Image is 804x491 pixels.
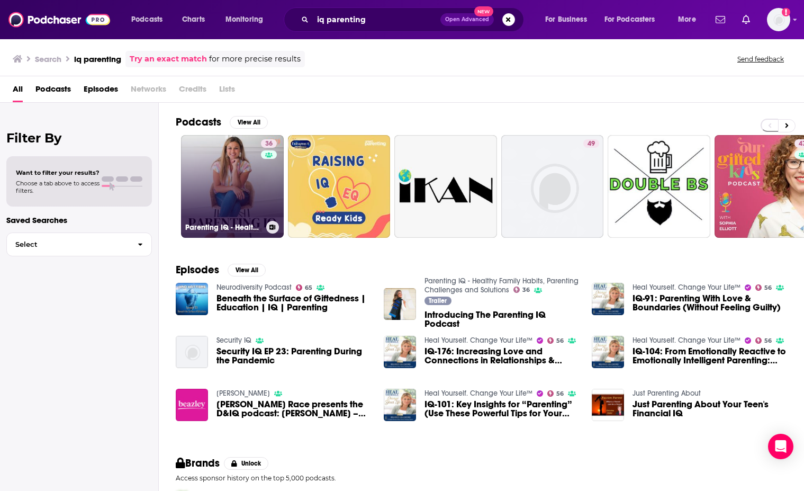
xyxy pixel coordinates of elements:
h2: Episodes [176,263,219,276]
a: IQ-91: Parenting With Love & Boundaries (Without Feeling Guilty) [633,294,787,312]
a: IQ-104: From Emotionally Reactive to Emotionally Intelligent Parenting: Preventing Negative Patterns [633,347,787,365]
a: Podcasts [35,81,71,102]
span: [PERSON_NAME] Race presents the D&IQ podcast: [PERSON_NAME] – Parenting During the Pandemic [216,400,371,418]
a: Heal Yourself. Change Your Life™ [633,283,740,292]
a: 56 [755,284,772,291]
a: 49 [583,139,599,148]
span: Logged in as shcarlos [767,8,790,31]
a: 36 [261,139,277,148]
img: Security IQ EP 23: Parenting During the Pandemic [176,336,208,368]
span: 56 [556,338,564,343]
a: Security IQ EP 23: Parenting During the Pandemic [216,347,371,365]
button: open menu [218,11,277,28]
a: Heal Yourself. Change Your Life™ [424,389,532,398]
a: 36Parenting IQ - Healthy Family Habits, Parenting Challenges and Solutions [181,135,284,238]
a: Beneath the Surface of Giftedness | Education | IQ | Parenting [216,294,371,312]
a: Introducing The Parenting IQ Podcast [384,288,416,320]
a: Beazley [216,389,270,398]
button: open menu [538,11,600,28]
a: IQ-176: Increasing Love and Connections in Relationships & Parenting [424,347,579,365]
a: Beazley Race presents the D&IQ podcast: Yikes – Parenting During the Pandemic [176,389,208,421]
a: Just Parenting About Your Teen's Financial IQ [633,400,787,418]
div: Open Intercom Messenger [768,434,793,459]
a: Charts [175,11,211,28]
a: Introducing The Parenting IQ Podcast [424,310,579,328]
a: 65 [296,284,313,291]
span: 56 [764,338,772,343]
svg: Add a profile image [782,8,790,16]
a: Heal Yourself. Change Your Life™ [424,336,532,345]
button: Send feedback [734,55,787,64]
span: Want to filter your results? [16,169,100,176]
a: Try an exact match [130,53,207,65]
span: Choose a tab above to access filters. [16,180,100,194]
img: IQ-101: Key Insights for “Parenting” (Use These Powerful Tips for Your Kids Or Your Child Self) [384,389,416,421]
h2: Brands [176,457,220,470]
a: Show notifications dropdown [711,11,729,29]
input: Search podcasts, credits, & more... [313,11,440,28]
span: Monitoring [225,12,263,27]
a: PodcastsView All [176,115,268,129]
img: Beneath the Surface of Giftedness | Education | IQ | Parenting [176,283,208,315]
h2: Podcasts [176,115,221,129]
a: Security IQ [216,336,251,345]
span: Networks [131,81,166,102]
span: More [678,12,696,27]
img: IQ-176: Increasing Love and Connections in Relationships & Parenting [384,336,416,368]
a: Parenting IQ - Healthy Family Habits, Parenting Challenges and Solutions [424,276,579,294]
a: EpisodesView All [176,263,266,276]
span: New [474,6,493,16]
a: All [13,81,23,102]
span: Lists [219,81,235,102]
a: 36 [513,287,530,293]
a: 56 [755,337,772,344]
img: Just Parenting About Your Teen's Financial IQ [592,389,624,421]
img: IQ-91: Parenting With Love & Boundaries (Without Feeling Guilty) [592,283,624,315]
span: Charts [182,12,205,27]
button: open menu [671,11,709,28]
span: Trailer [429,298,447,304]
a: 49 [501,135,604,238]
img: Podchaser - Follow, Share and Rate Podcasts [8,10,110,30]
button: Select [6,233,152,256]
span: for more precise results [209,53,301,65]
button: View All [228,264,266,276]
span: 49 [588,139,595,149]
span: 56 [764,285,772,290]
span: 65 [305,285,312,290]
p: Saved Searches [6,215,152,225]
a: Heal Yourself. Change Your Life™ [633,336,740,345]
a: 56 [547,337,564,344]
span: For Podcasters [604,12,655,27]
span: Select [7,241,129,248]
h3: Search [35,54,61,64]
div: Search podcasts, credits, & more... [294,7,534,32]
a: Neurodiversity Podcast [216,283,292,292]
a: Just Parenting About [633,389,701,398]
button: open menu [124,11,176,28]
span: Open Advanced [445,17,489,22]
span: 56 [556,391,564,396]
span: IQ-101: Key Insights for “Parenting” (Use These Powerful Tips for Your Kids Or Your Child Self) [424,400,579,418]
a: Beazley Race presents the D&IQ podcast: Yikes – Parenting During the Pandemic [216,400,371,418]
a: Episodes [84,81,118,102]
a: Show notifications dropdown [738,11,754,29]
h3: iq parenting [74,54,121,64]
span: Credits [179,81,206,102]
span: Podcasts [131,12,162,27]
span: 36 [265,139,273,149]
